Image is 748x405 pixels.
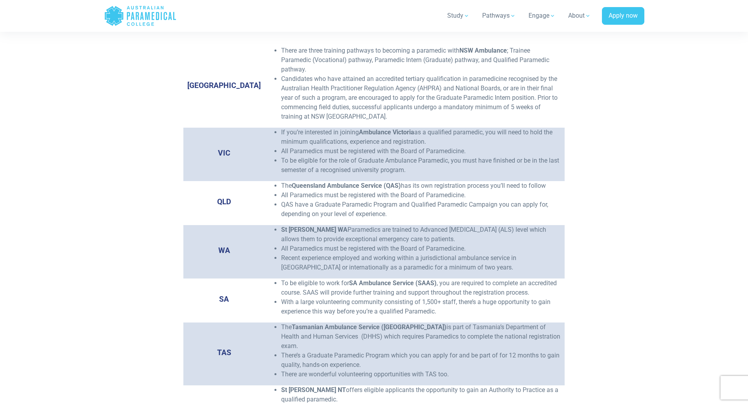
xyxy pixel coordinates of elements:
li: offers eligible applicants the opportunity to gain an Authority to Practice as a qualified parame... [281,385,561,404]
a: Study [443,5,474,27]
li: Recent experience employed and working within a jurisdictional ambulance service in [GEOGRAPHIC_D... [281,253,561,272]
li: If you’re interested in joining as a qualified paramedic, you will need to hold the minimum quali... [281,128,561,147]
li: With a large volunteering community consisting of 1,500+ staff, there’s a huge opportunity to gai... [281,297,561,316]
strong: TAS [217,348,231,357]
strong: St [PERSON_NAME] WA [281,226,347,233]
strong: Ambulance Victoria [359,128,414,136]
a: Apply now [602,7,644,25]
strong: NSW Ambulance [459,47,507,54]
li: To be eligible for the role of Graduate Ambulance Paramedic, you must have finished or be in the ... [281,156,561,175]
li: The is part of Tasmania’s Department of Health and Human Services (DHHS) which requires Paramedic... [281,323,561,351]
strong: VIC [218,148,230,158]
li: Candidates who have attained an accredited tertiary qualification in paramedicine recognised by t... [281,74,561,121]
li: All Paramedics must be registered with the Board of Paramedicine. [281,191,561,200]
li: There are three training pathways to becoming a paramedic with ; Trainee Paramedic (Vocational) p... [281,46,561,74]
strong: SA Ambulance Service (SAAS) [349,279,437,287]
strong: Tasmanian Ambulance Service ([GEOGRAPHIC_DATA]) [292,323,446,331]
a: Pathways [477,5,521,27]
a: About [563,5,596,27]
strong: SA [219,295,229,304]
li: Paramedics are trained to Advanced [MEDICAL_DATA] (ALS) level which allows them to provide except... [281,225,561,244]
a: Australian Paramedical College [104,3,177,29]
li: QAS have a Graduate Paramedic Program and Qualified Paramedic Campaign you can apply for, dependi... [281,200,561,219]
li: There’s a Graduate Paramedic Program which you can apply for and be part of for 12 months to gain... [281,351,561,370]
li: There are wonderful volunteering opportunities with TAS too. [281,370,561,379]
li: The has its own registration process you’ll need to follow [281,181,561,191]
a: Engage [524,5,560,27]
strong: St [PERSON_NAME] NT [281,386,346,394]
strong: QLD [217,197,231,206]
strong: [GEOGRAPHIC_DATA] [187,81,261,90]
li: To be eligible to work for , you are required to complete an accredited course. SAAS will provide... [281,279,561,297]
li: All Paramedics must be registered with the Board of Paramedicine. [281,147,561,156]
strong: Queensland Ambulance Service (QAS) [292,182,401,189]
strong: WA [218,246,230,255]
li: All Paramedics must be registered with the Board of Paramedicine. [281,244,561,253]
